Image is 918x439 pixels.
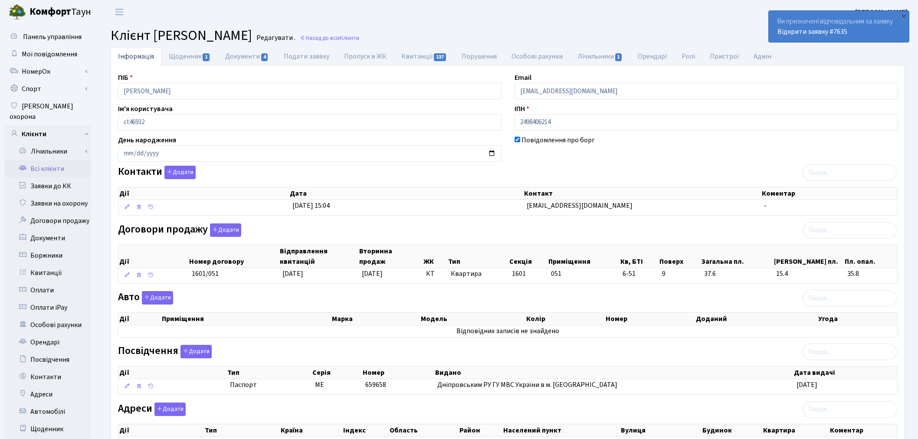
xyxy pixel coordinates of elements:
[118,135,176,145] label: День народження
[315,380,324,390] span: МЕ
[118,367,226,379] th: Дії
[504,47,570,66] a: Особові рахунки
[4,386,91,403] a: Адреси
[118,104,173,114] label: Ім'я користувача
[434,53,446,61] span: 137
[255,34,295,42] small: Редагувати .
[118,424,204,436] th: Дії
[623,269,655,279] span: 6-51
[118,345,212,358] label: Посвідчення
[118,325,897,337] td: Відповідних записів не знайдено
[4,299,91,316] a: Оплати iPay
[342,424,389,436] th: Індекс
[570,47,630,66] a: Лічильники
[793,367,897,379] th: Дата видачі
[434,367,793,379] th: Видано
[803,401,897,418] input: Пошук...
[855,7,908,17] a: [PERSON_NAME]
[620,245,659,268] th: Кв, БТІ
[300,34,359,42] a: Назад до всіхКлієнти
[111,47,161,66] a: Інформація
[527,201,633,210] span: [EMAIL_ADDRESS][DOMAIN_NAME]
[776,269,840,279] span: 15.4
[279,245,358,268] th: Відправлення квитанцій
[512,269,526,278] span: 1601
[289,187,523,200] th: Дата
[292,201,330,210] span: [DATE] 15:04
[4,212,91,229] a: Договори продажу
[4,334,91,351] a: Орендарі
[803,344,897,360] input: Пошук...
[899,12,908,20] div: ×
[164,166,196,179] button: Контакти
[152,401,186,416] a: Додати
[4,247,91,264] a: Боржники
[154,403,186,416] button: Адреси
[118,403,186,416] label: Адреси
[423,245,447,268] th: ЖК
[502,424,620,436] th: Населений пункт
[847,269,894,279] span: 35.8
[674,47,702,66] a: Ролі
[659,245,701,268] th: Поверх
[701,245,773,268] th: Загальна пл.
[30,5,71,19] b: Комфорт
[204,424,280,436] th: Тип
[142,291,173,305] button: Авто
[762,424,829,436] th: Квартира
[844,245,897,268] th: Пл. опал.
[4,420,91,438] a: Щоденник
[282,269,303,278] span: [DATE]
[9,3,26,21] img: logo.png
[523,187,761,200] th: Контакт
[389,424,458,436] th: Область
[261,53,268,61] span: 4
[30,5,91,20] span: Таун
[108,5,130,19] button: Переключити навігацію
[337,47,394,66] a: Пропуск в ЖК
[515,72,531,83] label: Email
[210,223,241,237] button: Договори продажу
[797,380,817,390] span: [DATE]
[551,269,561,278] span: 051
[208,222,241,237] a: Додати
[4,264,91,282] a: Квитанції
[4,403,91,420] a: Автомобілі
[777,27,847,36] a: Відкрити заявку #7635
[548,245,619,268] th: Приміщення
[331,313,420,325] th: Марка
[362,367,434,379] th: Номер
[803,290,897,306] input: Пошук...
[4,46,91,63] a: Мої повідомлення
[605,313,695,325] th: Номер
[192,269,219,278] span: 1601/051
[22,49,77,59] span: Мої повідомлення
[746,47,779,66] a: Адмін
[702,424,762,436] th: Будинок
[280,424,342,436] th: Країна
[515,104,529,114] label: ІПН
[4,63,91,80] a: НомерОк
[218,47,276,66] a: Документи
[451,269,505,279] span: Квартира
[4,368,91,386] a: Контакти
[695,313,817,325] th: Доданий
[203,53,210,61] span: 1
[803,164,897,181] input: Пошук...
[111,26,252,46] span: Клієнт [PERSON_NAME]
[4,195,91,212] a: Заявки на охорону
[118,313,161,325] th: Дії
[4,282,91,299] a: Оплати
[118,291,173,305] label: Авто
[180,345,212,358] button: Посвідчення
[4,80,91,98] a: Спорт
[4,160,91,177] a: Всі клієнти
[426,269,444,279] span: КТ
[773,245,844,268] th: [PERSON_NAME] пл.
[362,269,383,278] span: [DATE]
[140,290,173,305] a: Додати
[118,72,133,83] label: ПІБ
[118,223,241,237] label: Договори продажу
[459,424,503,436] th: Район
